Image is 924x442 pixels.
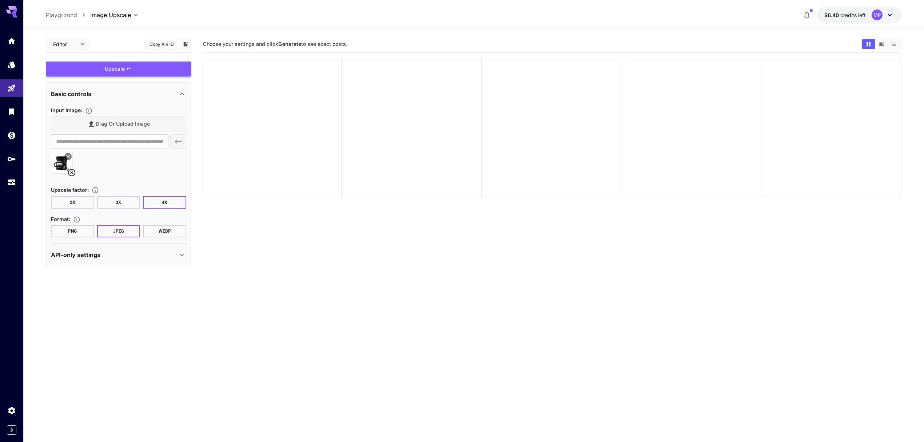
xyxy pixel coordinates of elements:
div: Home [7,36,16,46]
button: Choose the level of upscaling to be performed on the image. [89,186,102,194]
div: Show media in grid viewShow media in video viewShow media in list view [861,39,901,50]
p: API-only settings [51,250,100,259]
div: Usage [7,178,16,187]
div: Basic controls [51,85,186,103]
div: Wallet [7,131,16,140]
div: API Keys [7,154,16,163]
button: Specifies the input image to be processed. [82,107,95,114]
button: 4X [143,196,186,209]
div: Playground [7,84,16,93]
span: Upscale factor : [51,187,89,193]
span: Image Upscale [90,11,131,19]
button: 3X [97,196,140,209]
button: Copy AIR ID [145,39,178,50]
button: $6.39896MP [817,7,901,23]
button: PNG [51,225,94,237]
p: Basic controls [51,90,91,98]
a: Playground [46,11,77,19]
div: Settings [7,406,16,415]
button: WEBP [143,225,186,237]
button: Expand sidebar [7,425,16,435]
div: $6.39896 [824,11,866,19]
button: Show media in list view [888,39,901,49]
button: Upscale [46,62,191,76]
span: $6.40 [824,12,840,18]
span: credits left [840,12,866,18]
span: Input Image : [51,107,82,113]
div: Library [7,107,16,116]
button: JPEG [97,225,140,237]
span: Editor [53,40,76,48]
nav: breadcrumb [46,11,90,19]
button: 2X [51,196,94,209]
div: API-only settings [51,246,186,264]
button: Show media in grid view [862,39,875,49]
button: Show media in video view [875,39,888,49]
button: Choose the file format for the output image. [70,216,83,223]
span: Choose your settings and click to see exact costs. [203,41,347,47]
div: Models [7,60,16,69]
span: Format : [51,216,70,222]
span: Upscale [105,64,125,74]
button: Add to library [182,40,189,48]
div: MP [872,9,883,20]
b: Generate [278,41,301,47]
